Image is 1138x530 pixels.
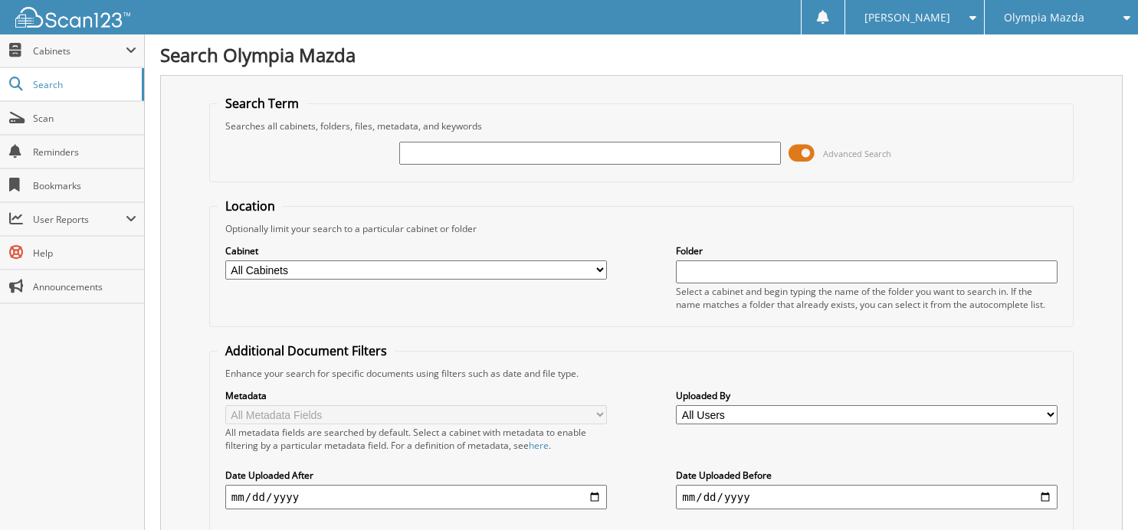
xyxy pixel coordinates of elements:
[225,389,607,402] label: Metadata
[15,7,130,28] img: scan123-logo-white.svg
[33,44,126,57] span: Cabinets
[225,244,607,257] label: Cabinet
[33,112,136,125] span: Scan
[218,367,1065,380] div: Enhance your search for specific documents using filters such as date and file type.
[218,222,1065,235] div: Optionally limit your search to a particular cabinet or folder
[33,247,136,260] span: Help
[33,146,136,159] span: Reminders
[218,95,307,112] legend: Search Term
[33,78,134,91] span: Search
[676,469,1058,482] label: Date Uploaded Before
[864,13,950,22] span: [PERSON_NAME]
[676,244,1058,257] label: Folder
[33,280,136,293] span: Announcements
[225,469,607,482] label: Date Uploaded After
[218,342,395,359] legend: Additional Document Filters
[823,148,891,159] span: Advanced Search
[160,42,1123,67] h1: Search Olympia Mazda
[225,426,607,452] div: All metadata fields are searched by default. Select a cabinet with metadata to enable filtering b...
[218,198,283,214] legend: Location
[33,179,136,192] span: Bookmarks
[529,439,549,452] a: here
[33,213,126,226] span: User Reports
[676,389,1058,402] label: Uploaded By
[676,285,1058,311] div: Select a cabinet and begin typing the name of the folder you want to search in. If the name match...
[218,119,1065,132] div: Searches all cabinets, folders, files, metadata, and keywords
[1004,13,1084,22] span: Olympia Mazda
[225,485,607,509] input: start
[676,485,1058,509] input: end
